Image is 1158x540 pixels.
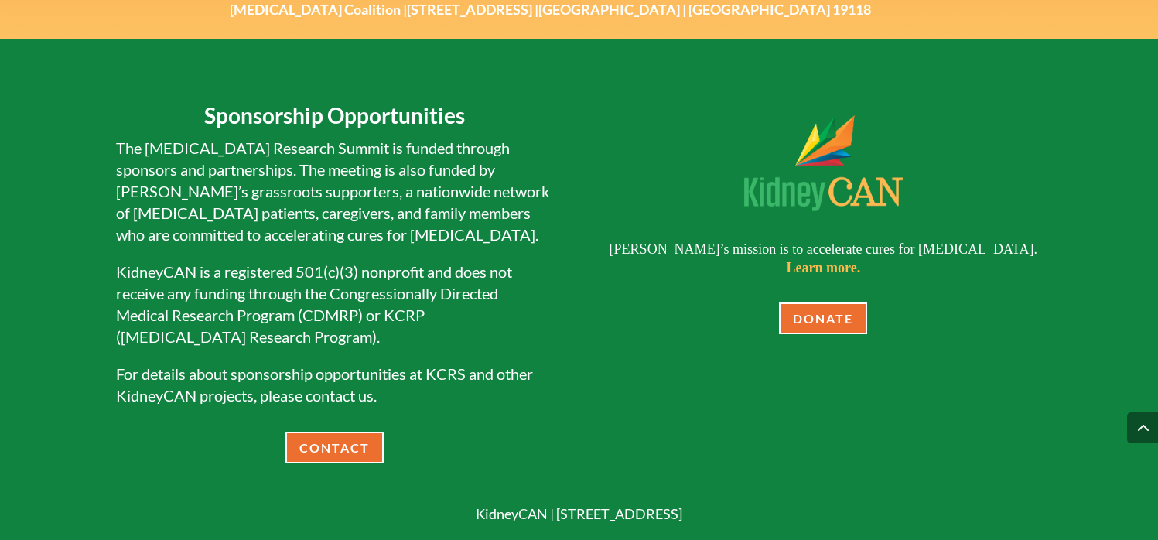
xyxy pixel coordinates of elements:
[230,1,407,18] span: [MEDICAL_DATA] Coalition |
[116,363,554,406] p: For details about sponsorship opportunities at KCRS and other KidneyCAN projects, please contact us.
[604,241,1042,278] p: [PERSON_NAME]’s mission is to accelerate cures for [MEDICAL_DATA].
[116,137,554,261] p: The [MEDICAL_DATA] Research Summit is funded through sponsors and partnerships. The meeting is al...
[285,432,384,463] a: CONTACT
[714,86,933,241] img: Kidney Cancer Research Summit
[779,302,867,334] a: DONATE
[407,1,538,18] span: [STREET_ADDRESS] |
[116,101,554,137] h3: Sponsorship Opportunities
[787,260,861,275] a: Learn more.
[538,1,871,18] span: [GEOGRAPHIC_DATA] | [GEOGRAPHIC_DATA] 19118
[116,261,554,363] p: KidneyCAN is a registered 501(c)(3) nonprofit and does not receive any funding through the Congre...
